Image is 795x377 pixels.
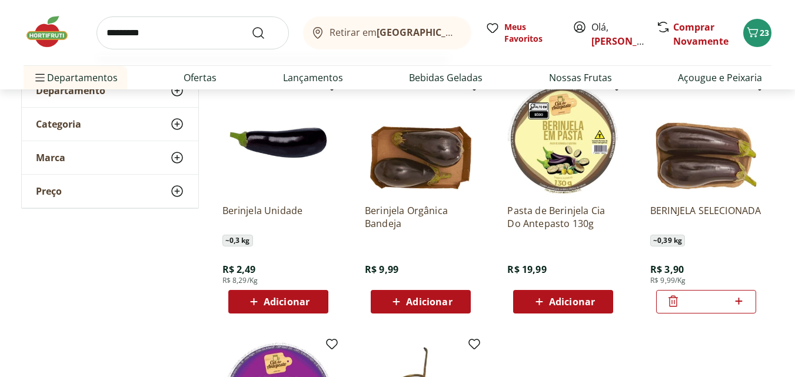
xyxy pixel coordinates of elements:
button: Submit Search [251,26,280,40]
button: Categoria [22,108,198,141]
span: R$ 19,99 [507,263,546,276]
span: R$ 2,49 [222,263,256,276]
a: Nossas Frutas [549,71,612,85]
a: Berinjela Unidade [222,204,334,230]
button: Retirar em[GEOGRAPHIC_DATA]/[GEOGRAPHIC_DATA] [303,16,471,49]
a: Berinjela Orgânica Bandeja [365,204,477,230]
input: search [97,16,289,49]
span: 23 [760,27,769,38]
button: Adicionar [513,290,613,313]
span: Categoria [36,118,81,130]
span: Adicionar [406,297,452,306]
a: Comprar Novamente [673,21,729,48]
img: Berinjela Orgânica Bandeja [365,83,477,195]
button: Marca [22,141,198,174]
a: Pasta de Berinjela Cia Do Antepasto 130g [507,204,619,230]
img: Hortifruti [24,14,82,49]
a: BERINJELA SELECIONADA [650,204,762,230]
span: ~ 0,3 kg [222,235,253,246]
a: Lançamentos [283,71,343,85]
button: Preço [22,175,198,208]
span: R$ 3,90 [650,263,684,276]
button: Menu [33,64,47,92]
a: Meus Favoritos [485,21,558,45]
a: [PERSON_NAME] [591,35,668,48]
span: Marca [36,152,65,164]
span: R$ 9,99/Kg [650,276,686,285]
button: Adicionar [228,290,328,313]
span: Adicionar [549,297,595,306]
span: ~ 0,39 kg [650,235,685,246]
a: Açougue e Peixaria [678,71,762,85]
img: BERINJELA SELECIONADA [650,83,762,195]
b: [GEOGRAPHIC_DATA]/[GEOGRAPHIC_DATA] [377,26,575,39]
span: R$ 8,29/Kg [222,276,258,285]
span: Preço [36,185,62,197]
span: Departamentos [33,64,118,92]
a: Ofertas [184,71,217,85]
span: Adicionar [264,297,310,306]
span: Retirar em [330,27,460,38]
button: Adicionar [371,290,471,313]
span: R$ 9,99 [365,263,398,276]
button: Departamento [22,74,198,107]
a: Bebidas Geladas [409,71,483,85]
span: Departamento [36,85,105,96]
img: Pasta de Berinjela Cia Do Antepasto 130g [507,83,619,195]
button: Carrinho [743,19,771,47]
img: Berinjela Unidade [222,83,334,195]
span: Meus Favoritos [504,21,558,45]
span: Olá, [591,20,644,48]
